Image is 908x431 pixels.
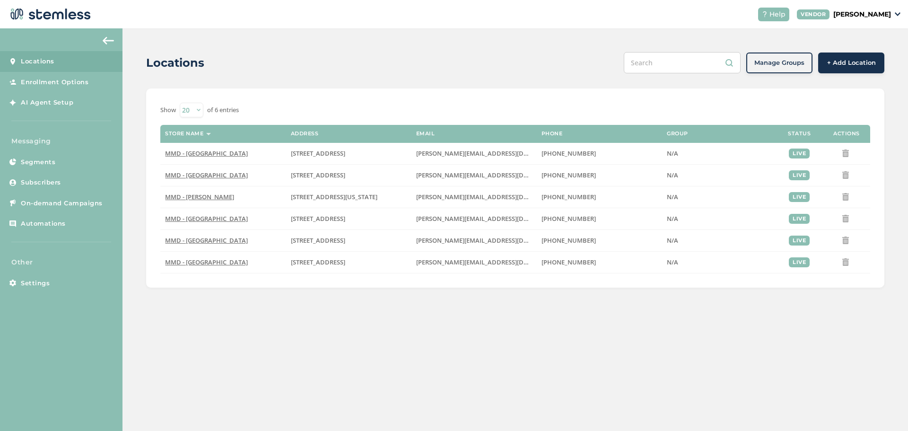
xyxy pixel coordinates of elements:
label: 1901 Atlantic Avenue [291,237,407,245]
label: Phone [541,131,563,137]
span: Automations [21,219,66,229]
label: Show [160,106,176,115]
label: 13356 Washington Boulevard [291,193,407,201]
span: + Add Location [827,58,876,68]
p: [PERSON_NAME] [833,9,891,19]
label: MMD - Hollywood [165,171,281,179]
label: MMD - Redwood City [165,258,281,266]
span: Segments [21,158,55,167]
label: (818) 439-8484 [541,258,657,266]
div: live [789,170,810,180]
label: 4720 Vineland Avenue [291,215,407,223]
iframe: Chat Widget [861,386,908,431]
label: N/A [667,215,771,223]
button: + Add Location [818,53,884,73]
span: [STREET_ADDRESS][US_STATE] [291,193,377,201]
span: On-demand Campaigns [21,199,103,208]
span: [PERSON_NAME][EMAIL_ADDRESS][DOMAIN_NAME] [416,193,567,201]
div: live [789,149,810,158]
label: MMD - Marina Del Rey [165,193,281,201]
label: MMD - Jersey City [165,150,281,158]
div: live [789,214,810,224]
label: ilana.d@mmdshops.com [416,150,532,158]
span: [STREET_ADDRESS] [291,258,345,266]
label: N/A [667,237,771,245]
label: ilana.d@mmdshops.com [416,237,532,245]
div: live [789,257,810,267]
span: [STREET_ADDRESS] [291,214,345,223]
div: live [789,236,810,246]
label: (818) 439-8484 [541,171,657,179]
label: ilana.d@mmdshops.com [416,193,532,201]
span: [STREET_ADDRESS] [291,236,345,245]
label: Address [291,131,319,137]
label: N/A [667,150,771,158]
h2: Locations [146,54,204,71]
span: [PHONE_NUMBER] [541,214,596,223]
label: 655 Newark Avenue [291,150,407,158]
label: MMD - Long Beach [165,237,281,245]
img: logo-dark-0685b13c.svg [8,5,91,24]
span: MMD - [GEOGRAPHIC_DATA] [165,214,248,223]
img: icon-sort-1e1d7615.svg [206,133,211,135]
span: [PERSON_NAME][EMAIL_ADDRESS][DOMAIN_NAME] [416,258,567,266]
span: Help [769,9,786,19]
label: N/A [667,171,771,179]
span: [STREET_ADDRESS] [291,171,345,179]
img: icon_down-arrow-small-66adaf34.svg [895,12,900,16]
label: 1515 North Cahuenga Boulevard [291,171,407,179]
label: (818) 439-8484 [541,237,657,245]
span: Manage Groups [754,58,804,68]
label: (818) 439-8484 [541,150,657,158]
span: MMD - [PERSON_NAME] [165,193,234,201]
div: live [789,192,810,202]
span: MMD - [GEOGRAPHIC_DATA] [165,171,248,179]
label: ilana.d@mmdshops.com [416,171,532,179]
span: [PERSON_NAME][EMAIL_ADDRESS][DOMAIN_NAME] [416,236,567,245]
button: Manage Groups [746,53,812,73]
label: Email [416,131,435,137]
label: MMD - North Hollywood [165,215,281,223]
span: Locations [21,57,54,66]
label: Status [788,131,811,137]
div: VENDOR [797,9,829,19]
label: 1764 Broadway [291,258,407,266]
span: [PERSON_NAME][EMAIL_ADDRESS][DOMAIN_NAME] [416,171,567,179]
span: MMD - [GEOGRAPHIC_DATA] [165,258,248,266]
label: ilana.d@mmdshops.com [416,258,532,266]
label: N/A [667,258,771,266]
label: of 6 entries [207,106,239,115]
span: [STREET_ADDRESS] [291,149,345,158]
span: MMD - [GEOGRAPHIC_DATA] [165,149,248,158]
span: [PERSON_NAME][EMAIL_ADDRESS][DOMAIN_NAME] [416,214,567,223]
label: N/A [667,193,771,201]
span: Settings [21,279,50,288]
input: Search [624,52,741,73]
span: Enrollment Options [21,78,88,87]
span: MMD - [GEOGRAPHIC_DATA] [165,236,248,245]
label: ilana.d@mmdshops.com [416,215,532,223]
span: AI Agent Setup [21,98,73,107]
label: (818) 439-8484 [541,193,657,201]
span: [PHONE_NUMBER] [541,236,596,245]
span: [PHONE_NUMBER] [541,149,596,158]
label: (818) 439-8484 [541,215,657,223]
img: icon-help-white-03924b79.svg [762,11,768,17]
span: [PHONE_NUMBER] [541,258,596,266]
th: Actions [823,125,870,143]
img: icon-arrow-back-accent-c549486e.svg [103,37,114,44]
span: Subscribers [21,178,61,187]
span: [PHONE_NUMBER] [541,171,596,179]
span: [PHONE_NUMBER] [541,193,596,201]
label: Store name [165,131,203,137]
label: Group [667,131,688,137]
span: [PERSON_NAME][EMAIL_ADDRESS][DOMAIN_NAME] [416,149,567,158]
